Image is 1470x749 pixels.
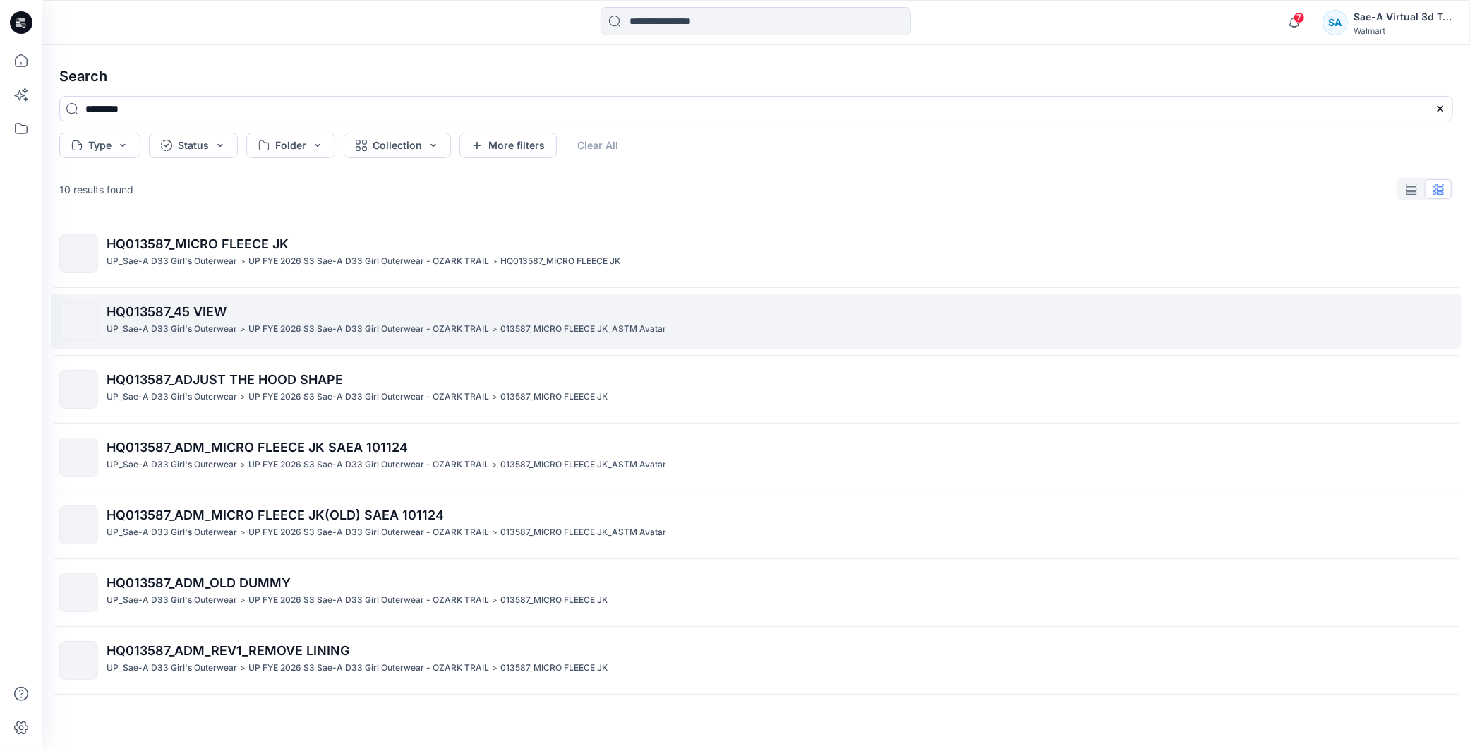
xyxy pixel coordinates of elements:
p: UP FYE 2026 S3 Sae-A D33 Girl Outerwear - OZARK TRAIL [248,254,489,269]
div: SA [1323,10,1348,35]
span: HQ013587_ADM_OLD DUMMY [107,575,291,590]
button: Status [149,133,238,158]
p: UP FYE 2026 S3 Sae-A D33 Girl Outerwear - OZARK TRAIL [248,322,489,337]
a: HQ013587_45 VIEWUP_Sae-A D33 Girl's Outerwear>UP FYE 2026 S3 Sae-A D33 Girl Outerwear - OZARK TRA... [51,294,1462,349]
span: 7 [1294,12,1305,23]
p: > [240,525,246,540]
span: HQ013587_ADM_MICRO FLEECE JK(OLD) SAEA 101124 [107,508,444,522]
a: HQ013587_MICRO FLEECE JKUP_Sae-A D33 Girl's Outerwear>UP FYE 2026 S3 Sae-A D33 Girl Outerwear - O... [51,226,1462,282]
div: Sae-A Virtual 3d Team [1354,8,1452,25]
p: HQ013587_MICRO FLEECE JK [500,254,620,269]
button: Collection [344,133,451,158]
span: HQ013587_MICRO FLEECE JK [107,236,289,251]
p: UP FYE 2026 S3 Sae-A D33 Girl Outerwear - OZARK TRAIL [248,525,489,540]
p: UP_Sae-A D33 Girl's Outerwear [107,457,237,472]
p: > [240,593,246,608]
a: HQ013587_ADJUST THE HOOD SHAPEUP_Sae-A D33 Girl's Outerwear>UP FYE 2026 S3 Sae-A D33 Girl Outerwe... [51,361,1462,417]
p: > [492,390,498,405]
p: 013587_MICRO FLEECE JK [500,661,608,676]
span: HQ013587_ADM_MICRO FLEECE JK SAEA 101124 [107,440,408,455]
div: Walmart [1354,25,1452,36]
h4: Search [48,56,1464,96]
p: 013587_MICRO FLEECE JK_ASTM Avatar [500,457,666,472]
p: UP_Sae-A D33 Girl's Outerwear [107,254,237,269]
p: UP FYE 2026 S3 Sae-A D33 Girl Outerwear - OZARK TRAIL [248,593,489,608]
span: HQ013587_ADM_REV1_REMOVE LINING [107,643,349,658]
p: > [240,390,246,405]
p: UP_Sae-A D33 Girl's Outerwear [107,593,237,608]
p: 013587_MICRO FLEECE JK [500,593,608,608]
p: 013587_MICRO FLEECE JK_ASTM Avatar [500,322,666,337]
p: > [492,254,498,269]
button: Type [59,133,140,158]
p: > [240,322,246,337]
p: UP FYE 2026 S3 Sae-A D33 Girl Outerwear - OZARK TRAIL [248,390,489,405]
a: HQ013587_ADM_REV1_REMOVE LININGUP_Sae-A D33 Girl's Outerwear>UP FYE 2026 S3 Sae-A D33 Girl Outerw... [51,633,1462,688]
button: More filters [459,133,557,158]
a: HQ013587_ADM_OLD DUMMYUP_Sae-A D33 Girl's Outerwear>UP FYE 2026 S3 Sae-A D33 Girl Outerwear - OZA... [51,565,1462,621]
p: UP_Sae-A D33 Girl's Outerwear [107,390,237,405]
p: UP_Sae-A D33 Girl's Outerwear [107,322,237,337]
p: UP_Sae-A D33 Girl's Outerwear [107,661,237,676]
p: 013587_MICRO FLEECE JK [500,390,608,405]
p: 013587_MICRO FLEECE JK_ASTM Avatar [500,525,666,540]
p: UP FYE 2026 S3 Sae-A D33 Girl Outerwear - OZARK TRAIL [248,661,489,676]
p: UP_Sae-A D33 Girl's Outerwear [107,525,237,540]
p: > [492,661,498,676]
span: HQ013587_ADJUST THE HOOD SHAPE [107,372,343,387]
p: > [240,457,246,472]
span: HQ013587_45 VIEW [107,304,227,319]
p: > [492,457,498,472]
p: > [240,254,246,269]
p: > [492,593,498,608]
a: HQ013587_ADM_MICRO FLEECE JK SAEA 101124UP_Sae-A D33 Girl's Outerwear>UP FYE 2026 S3 Sae-A D33 Gi... [51,429,1462,485]
p: > [492,525,498,540]
p: 10 results found [59,182,133,197]
p: UP FYE 2026 S3 Sae-A D33 Girl Outerwear - OZARK TRAIL [248,457,489,472]
a: HQ013587_ADM_MICRO FLEECE JK(OLD) SAEA 101124UP_Sae-A D33 Girl's Outerwear>UP FYE 2026 S3 Sae-A D... [51,497,1462,553]
p: > [492,322,498,337]
button: Folder [246,133,335,158]
p: > [240,661,246,676]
